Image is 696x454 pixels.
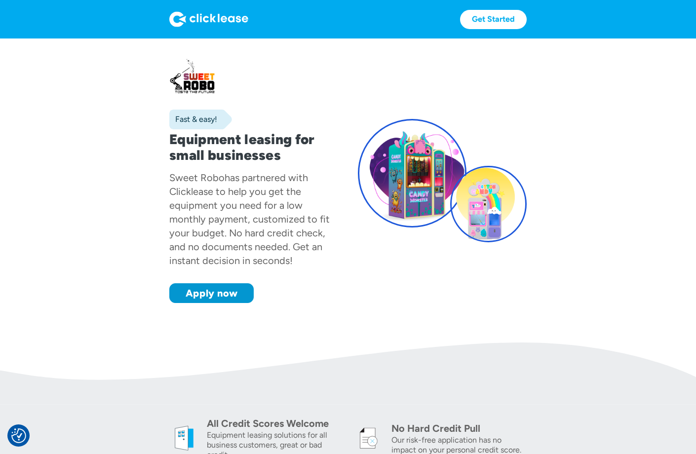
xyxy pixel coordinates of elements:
[207,416,342,430] div: All Credit Scores Welcome
[169,114,217,124] div: Fast & easy!
[169,423,199,453] img: welcome icon
[169,131,338,163] h1: Equipment leasing for small businesses
[169,172,225,184] div: Sweet Robo
[169,283,254,303] a: Apply now
[391,421,527,435] div: No Hard Credit Pull
[460,10,527,29] a: Get Started
[169,11,248,27] img: Logo
[11,428,26,443] button: Consent Preferences
[354,423,384,453] img: credit icon
[169,172,330,266] div: has partnered with Clicklease to help you get the equipment you need for a low monthly payment, c...
[11,428,26,443] img: Revisit consent button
